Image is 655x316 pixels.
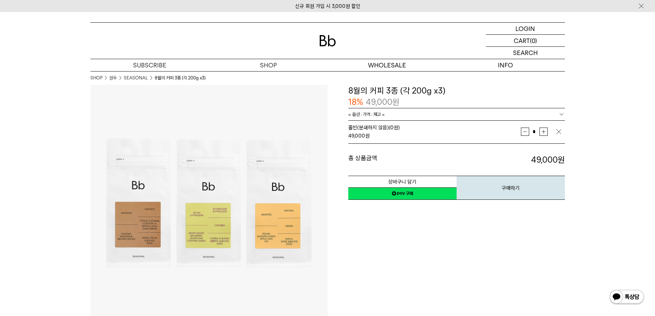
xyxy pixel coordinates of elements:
p: 49,000 [366,96,400,108]
a: 새창 [348,187,457,200]
span: 원 [392,97,400,107]
a: SEASONAL [124,75,148,81]
span: = 옵션 : 가격 : 재고 = [348,108,385,120]
strong: 49,000 [348,133,365,139]
p: 18% [348,96,363,108]
img: 로고 [319,35,336,46]
button: 장바구니 담기 [348,176,457,188]
button: 증가 [539,128,548,136]
a: SUBSCRIBE [90,59,209,71]
a: SHOP [90,75,102,81]
a: 원두 [109,75,117,81]
strong: 49,000 [531,155,565,165]
a: 신규 회원 가입 시 3,000원 할인 [295,3,360,9]
a: CART (0) [486,35,565,47]
span: 홀빈(분쇄하지 않음) (0원) [348,124,400,131]
img: 삭제 [555,128,562,135]
p: CART [514,35,530,46]
p: WHOLESALE [328,59,446,71]
button: 감소 [521,128,529,136]
img: 카카오톡 채널 1:1 채팅 버튼 [609,289,645,306]
h3: 8월의 커피 3종 (각 200g x3) [348,85,565,97]
dt: 총 상품금액 [348,154,457,166]
li: 8월의 커피 3종 (각 200g x3) [155,75,206,81]
a: LOGIN [486,23,565,35]
a: SHOP [209,59,328,71]
p: INFO [446,59,565,71]
button: 구매하기 [457,176,565,200]
p: SEARCH [513,47,538,59]
p: (0) [530,35,537,46]
div: 원 [348,132,521,140]
p: LOGIN [515,23,535,34]
b: 원 [558,155,565,165]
